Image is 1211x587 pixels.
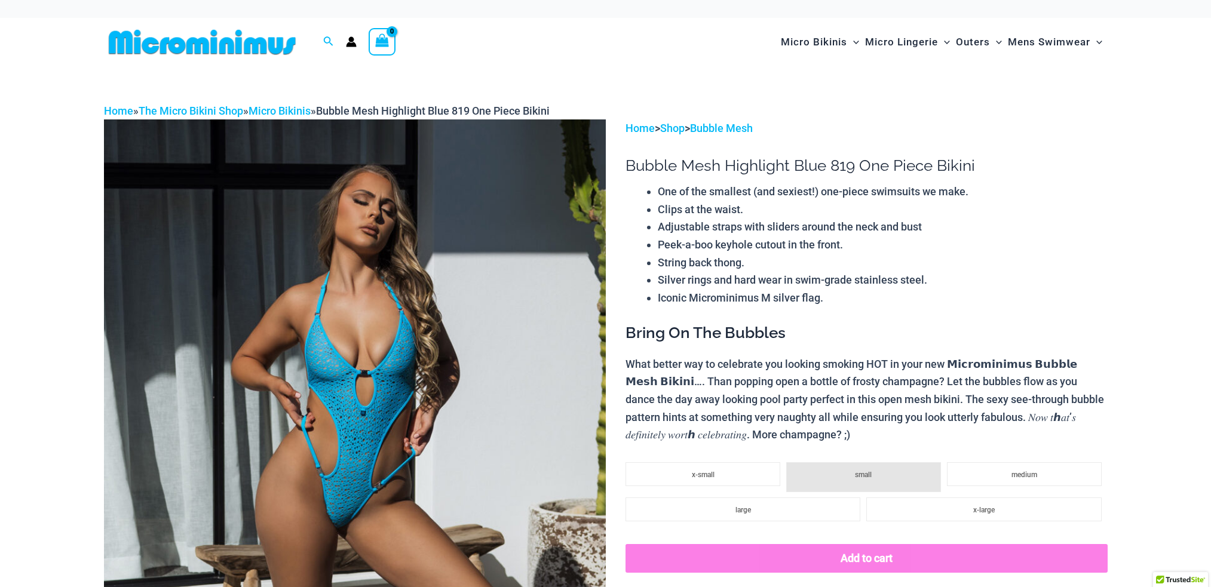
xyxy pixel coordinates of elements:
[776,22,1108,62] nav: Site Navigation
[735,506,751,514] span: large
[938,27,950,57] span: Menu Toggle
[660,122,685,134] a: Shop
[626,462,780,486] li: x-small
[323,35,334,50] a: Search icon link
[973,506,995,514] span: x-large
[626,323,1107,343] h3: Bring On The Bubbles
[626,355,1107,444] p: What better way to celebrate you looking smoking HOT in your new 𝗠𝗶𝗰𝗿𝗼𝗺𝗶𝗻𝗶𝗺𝘂𝘀 𝗕𝘂𝗯𝗯𝗹𝗲 𝗠𝗲𝘀𝗵 𝗕𝗶𝗸𝗶𝗻𝗶…...
[316,105,550,117] span: Bubble Mesh Highlight Blue 819 One Piece Bikini
[658,236,1107,254] li: Peek-a-boo keyhole cutout in the front.
[692,471,715,479] span: x-small
[953,24,1005,60] a: OutersMenu ToggleMenu Toggle
[855,471,872,479] span: small
[104,105,550,117] span: » » »
[626,544,1107,573] button: Add to cart
[1005,24,1105,60] a: Mens SwimwearMenu ToggleMenu Toggle
[658,271,1107,289] li: Silver rings and hard wear in swim-grade stainless steel.
[990,27,1002,57] span: Menu Toggle
[369,28,396,56] a: View Shopping Cart, empty
[690,122,753,134] a: Bubble Mesh
[626,156,1107,175] h1: Bubble Mesh Highlight Blue 819 One Piece Bikini
[947,462,1102,486] li: medium
[346,36,357,47] a: Account icon link
[658,183,1107,201] li: One of the smallest (and sexiest!) one-piece swimsuits we make.
[658,218,1107,236] li: Adjustable straps with sliders around the neck and bust
[249,105,311,117] a: Micro Bikinis
[865,27,938,57] span: Micro Lingerie
[104,29,301,56] img: MM SHOP LOGO FLAT
[658,201,1107,219] li: Clips at the waist.
[862,24,953,60] a: Micro LingerieMenu ToggleMenu Toggle
[626,119,1107,137] p: > >
[658,254,1107,272] li: String back thong.
[626,122,655,134] a: Home
[781,27,847,57] span: Micro Bikinis
[786,462,941,492] li: small
[866,497,1101,521] li: x-large
[778,24,862,60] a: Micro BikinisMenu ToggleMenu Toggle
[626,497,860,521] li: large
[956,27,990,57] span: Outers
[104,105,133,117] a: Home
[847,27,859,57] span: Menu Toggle
[139,105,243,117] a: The Micro Bikini Shop
[1008,27,1090,57] span: Mens Swimwear
[658,289,1107,307] li: Iconic Microminimus M silver flag.
[1011,471,1037,479] span: medium
[1090,27,1102,57] span: Menu Toggle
